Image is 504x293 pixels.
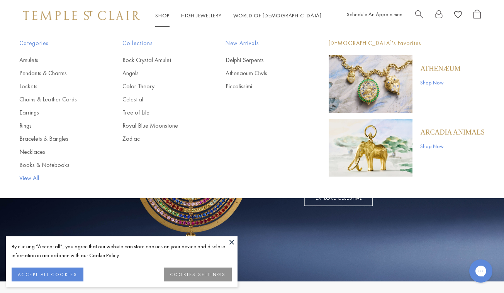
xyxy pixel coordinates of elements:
[122,108,195,117] a: Tree of Life
[122,82,195,91] a: Color Theory
[420,128,485,136] a: ARCADIA ANIMALS
[415,10,423,22] a: Search
[122,135,195,143] a: Zodiac
[12,268,83,281] button: ACCEPT ALL COOKIES
[155,12,170,19] a: ShopShop
[19,121,92,130] a: Rings
[155,11,322,20] nav: Main navigation
[329,39,485,48] p: [DEMOGRAPHIC_DATA]'s Favorites
[454,10,462,22] a: View Wishlist
[465,257,496,285] iframe: Gorgias live chat messenger
[420,64,460,73] a: Athenæum
[181,12,222,19] a: High JewelleryHigh Jewellery
[226,56,298,64] a: Delphi Serpents
[226,82,298,91] a: Piccolissimi
[23,11,140,20] img: Temple St. Clair
[19,95,92,104] a: Chains & Leather Cords
[19,174,92,182] a: View All
[420,78,460,87] a: Shop Now
[19,56,92,64] a: Amulets
[19,135,92,143] a: Bracelets & Bangles
[226,69,298,77] a: Athenaeum Owls
[122,56,195,64] a: Rock Crystal Amulet
[19,82,92,91] a: Lockets
[19,69,92,77] a: Pendants & Charms
[12,242,232,260] div: By clicking “Accept all”, you agree that our website can store cookies on your device and disclos...
[19,161,92,169] a: Books & Notebooks
[122,39,195,48] span: Collections
[19,148,92,156] a: Necklaces
[473,10,481,22] a: Open Shopping Bag
[122,95,195,104] a: Celestial
[19,39,92,48] span: Categories
[122,69,195,77] a: Angels
[233,12,322,19] a: World of [DEMOGRAPHIC_DATA]World of [DEMOGRAPHIC_DATA]
[164,268,232,281] button: COOKIES SETTINGS
[347,11,404,18] a: Schedule An Appointment
[226,39,298,48] span: New Arrivals
[19,108,92,117] a: Earrings
[420,142,485,150] a: Shop Now
[122,121,195,130] a: Royal Blue Moonstone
